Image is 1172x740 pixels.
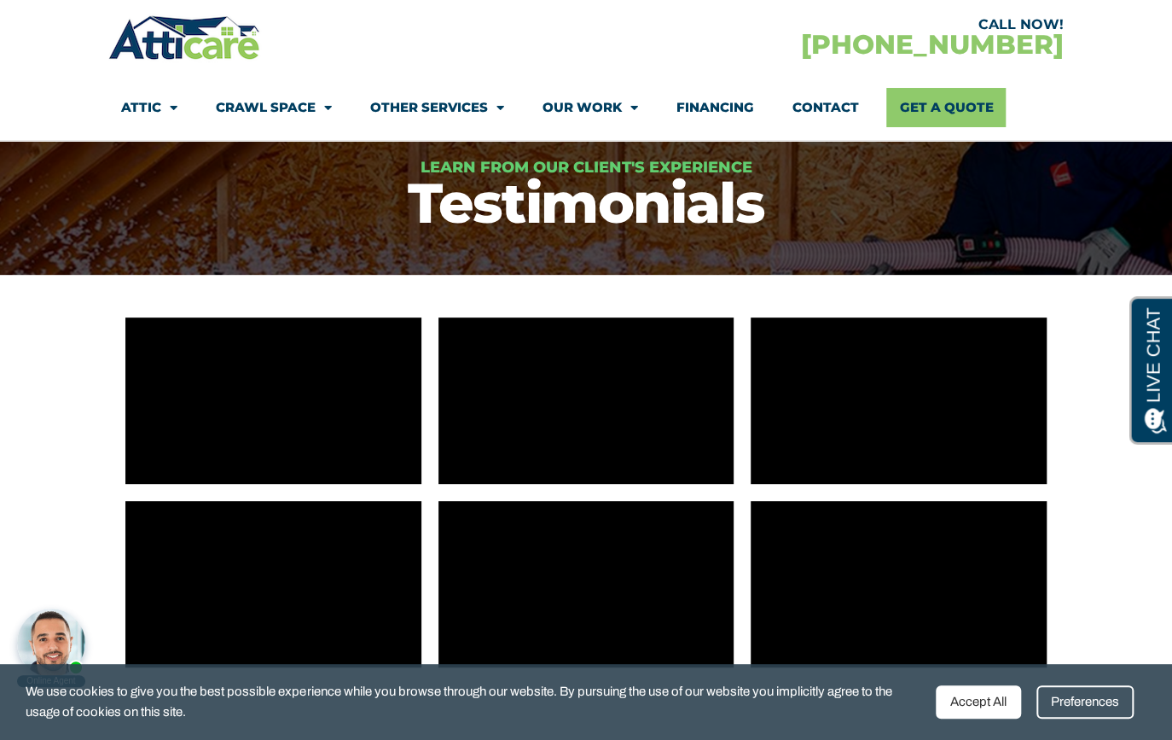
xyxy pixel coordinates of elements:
[792,88,859,127] a: Contact
[438,318,734,484] iframe: Ben Testimonial- Attic Clean Up and Insulation Services | Atticare
[438,501,734,667] iframe: Rohan Testimonial | HVAC and Insulation Services San Carlos CA | Atticare
[125,318,421,484] iframe: Brooks Testimonial | crawl space vapor barrier cleaning and insulation | Atticare
[370,88,504,127] a: Other Services
[9,561,281,689] iframe: Chat Invitation
[125,501,421,667] iframe: Jose Video Testimonial | Attic Insulation Roofing and Solar Services | Atticare
[121,88,1051,127] nav: Menu
[9,175,1163,230] h1: Testimonials
[586,18,1064,32] div: CALL NOW!
[9,160,1163,175] h6: Learn From Our Client's Experience
[26,681,922,723] span: We use cookies to give you the best possible experience while you browse through our website. By ...
[542,88,638,127] a: Our Work
[676,88,754,127] a: Financing
[751,318,1047,484] iframe: Pete Adame Testimonial - Atticare Home Upgrades
[886,88,1006,127] a: Get A Quote
[1036,685,1134,719] div: Preferences
[216,88,332,127] a: Crawl Space
[121,88,177,127] a: Attic
[751,501,1047,667] iframe: Rich Mirrer Zoom Testimonial | Atticare - Energy Efficiency Home Upgrades
[42,14,137,35] span: Opens a chat window
[936,685,1021,719] div: Accept All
